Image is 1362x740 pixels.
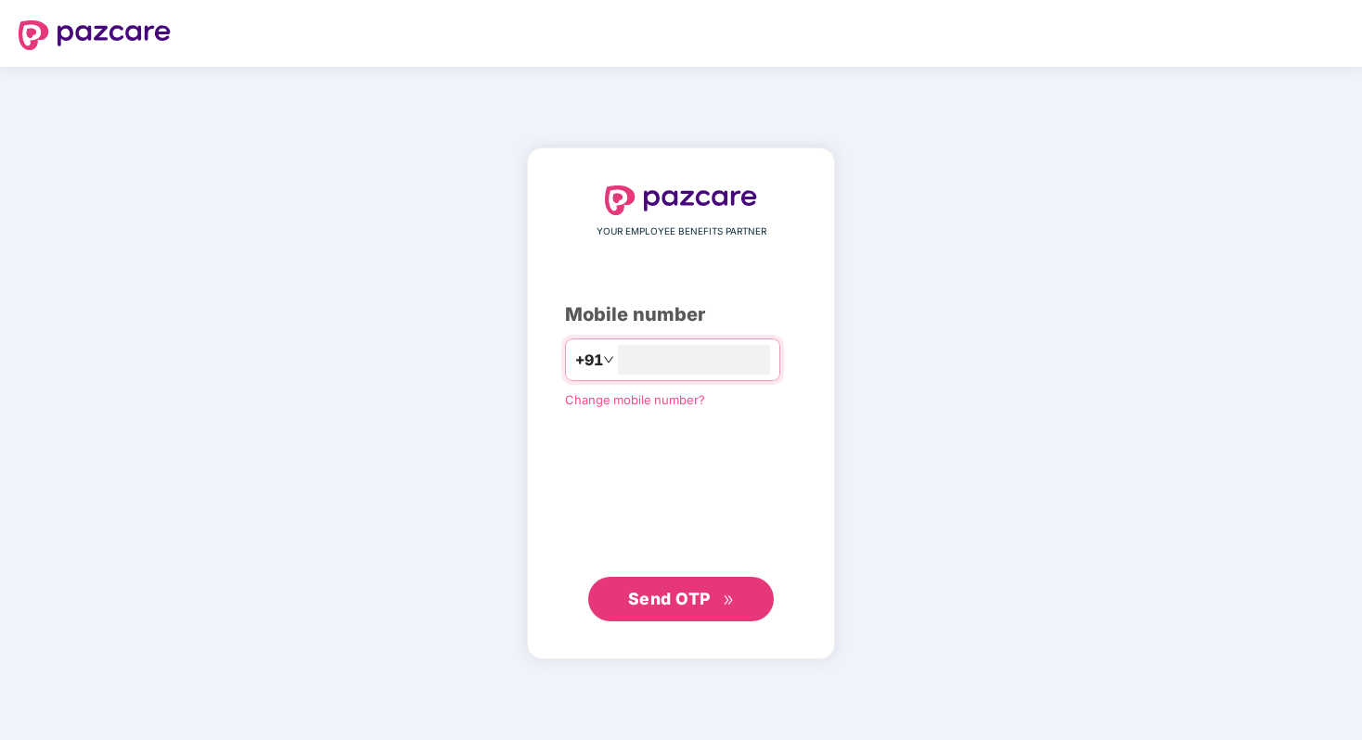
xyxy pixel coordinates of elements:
[575,349,603,372] span: +91
[597,224,766,239] span: YOUR EMPLOYEE BENEFITS PARTNER
[565,300,797,329] div: Mobile number
[628,589,711,608] span: Send OTP
[565,392,705,407] a: Change mobile number?
[603,354,614,365] span: down
[588,577,774,621] button: Send OTPdouble-right
[19,20,171,50] img: logo
[605,185,757,215] img: logo
[723,594,735,606] span: double-right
